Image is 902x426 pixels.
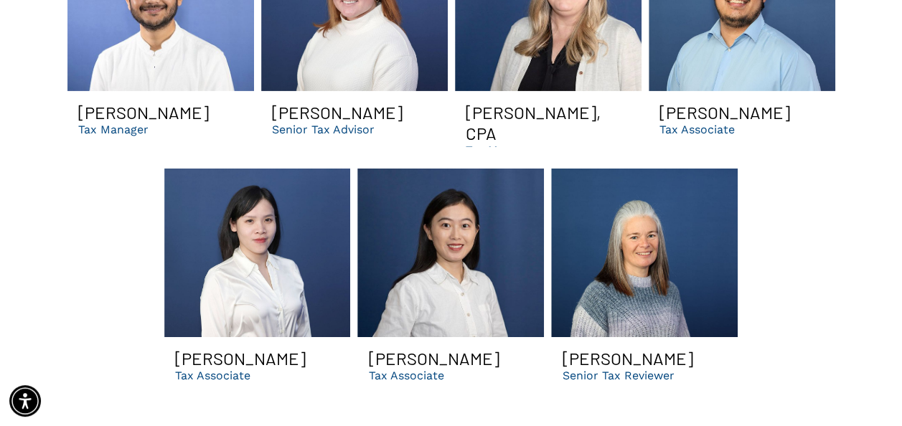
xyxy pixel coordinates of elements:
[659,102,790,123] h3: [PERSON_NAME]
[78,123,149,136] p: Tax Manager
[466,143,536,157] p: Tax Manager
[562,348,692,369] h3: [PERSON_NAME]
[562,369,674,382] p: Senior Tax Reviewer
[164,169,351,337] a: Omar dental tax associate in Suwanee GA | find out if you need a dso
[272,102,403,123] h3: [PERSON_NAME]
[368,348,499,369] h3: [PERSON_NAME]
[175,348,306,369] h3: [PERSON_NAME]
[9,385,41,417] div: Accessibility Menu
[551,169,738,337] a: Terri Smiling | senior dental tax reviewer | suwanee ga dso accountants
[78,102,209,123] h3: [PERSON_NAME]
[175,369,250,382] p: Tax Associate
[357,169,544,337] a: Rachel Yang Dental Tax Associate | managerial dental consultants for DSOs and more in Suwanee GA
[466,102,631,143] h3: [PERSON_NAME], CPA
[659,123,735,136] p: Tax Associate
[272,123,375,136] p: Senior Tax Advisor
[368,369,443,382] p: Tax Associate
